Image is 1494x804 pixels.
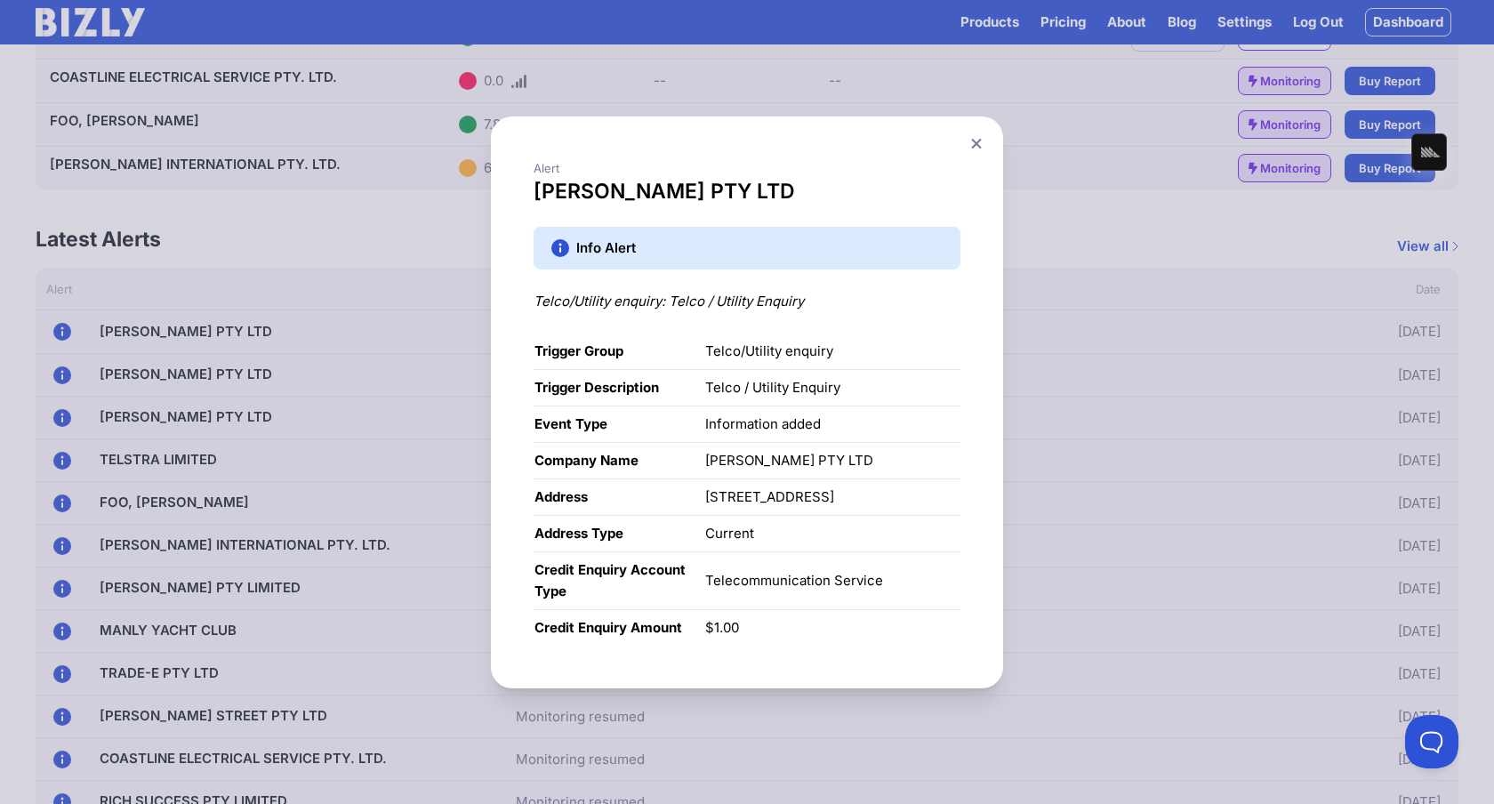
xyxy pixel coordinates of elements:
th: trigger group [534,334,704,370]
h3: [PERSON_NAME] PTY LTD [534,177,960,205]
th: address [534,478,704,515]
td: Information added [704,406,960,442]
th: trigger description [534,369,704,406]
td: Telco/Utility enquiry [704,334,960,370]
th: company name [534,442,704,478]
td: [STREET_ADDRESS] [704,478,960,515]
th: event type [534,406,704,442]
td: $1.00 [704,609,960,646]
iframe: Toggle Customer Support [1405,715,1458,768]
div: Info Alert [576,237,636,259]
h5: Alert [534,159,960,177]
th: credit enquiry amount [534,609,704,646]
th: credit enquiry account type [534,551,704,609]
div: Telco/Utility enquiry: Telco / Utility Enquiry [534,291,960,312]
td: [PERSON_NAME] PTY LTD [704,442,960,478]
td: Current [704,515,960,551]
td: Telco / Utility Enquiry [704,369,960,406]
th: address type [534,515,704,551]
td: Telecommunication Service [704,551,960,609]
